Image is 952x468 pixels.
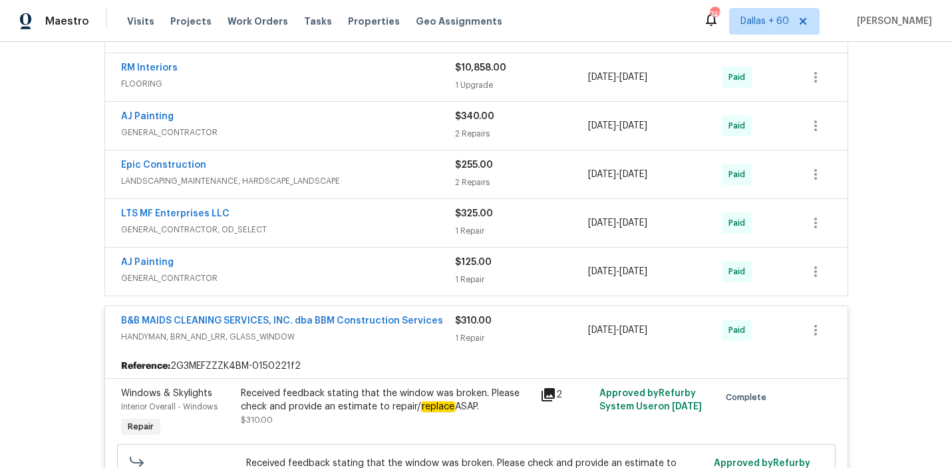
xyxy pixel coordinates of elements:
span: [DATE] [588,170,616,179]
span: [PERSON_NAME] [852,15,932,28]
span: Work Orders [228,15,288,28]
span: Paid [728,71,750,84]
span: - [588,168,647,181]
span: Maestro [45,15,89,28]
span: [DATE] [672,402,702,411]
div: 1 Repair [455,273,589,286]
span: [DATE] [619,73,647,82]
span: Windows & Skylights [121,389,212,398]
div: 2 Repairs [455,176,589,189]
span: [DATE] [619,326,647,335]
span: Properties [348,15,400,28]
a: B&B MAIDS CLEANING SERVICES, INC. dba BBM Construction Services [121,316,443,326]
span: Dallas + 60 [740,15,789,28]
a: RM Interiors [121,63,178,73]
span: [DATE] [588,326,616,335]
span: [DATE] [588,218,616,228]
span: [DATE] [619,267,647,276]
span: [DATE] [588,73,616,82]
span: $325.00 [455,209,493,218]
span: Paid [728,168,750,181]
span: [DATE] [588,121,616,130]
span: Approved by Refurby System User on [599,389,702,411]
span: LANDSCAPING_MAINTENANCE, HARDSCAPE_LANDSCAPE [121,174,455,188]
span: $125.00 [455,258,492,267]
span: FLOORING [121,77,455,91]
div: Received feedback stating that the window was broken. Please check and provide an estimate to rep... [241,387,532,413]
div: 2G3MEFZZZK4BM-0150221f2 [105,354,848,378]
span: Projects [170,15,212,28]
span: - [588,265,647,278]
span: $255.00 [455,160,493,170]
span: - [588,216,647,230]
span: Paid [728,324,750,337]
span: Paid [728,119,750,132]
b: Reference: [121,359,170,373]
span: Geo Assignments [416,15,502,28]
span: GENERAL_CONTRACTOR [121,126,455,139]
div: 748 [710,8,719,21]
span: - [588,71,647,84]
div: 2 [540,387,592,403]
a: AJ Painting [121,112,174,121]
div: 1 Repair [455,332,589,345]
div: 1 Upgrade [455,79,589,92]
a: Epic Construction [121,160,206,170]
span: - [588,119,647,132]
a: AJ Painting [121,258,174,267]
span: GENERAL_CONTRACTOR, OD_SELECT [121,223,455,236]
span: - [588,324,647,337]
span: Paid [728,265,750,278]
em: replace [421,401,455,412]
span: [DATE] [619,218,647,228]
span: Paid [728,216,750,230]
div: 1 Repair [455,224,589,238]
span: $10,858.00 [455,63,506,73]
span: Interior Overall - Windows [121,403,218,411]
span: $310.00 [455,316,492,326]
span: Repair [122,420,159,433]
span: [DATE] [619,121,647,130]
span: $310.00 [241,416,273,424]
span: [DATE] [588,267,616,276]
span: GENERAL_CONTRACTOR [121,272,455,285]
div: 2 Repairs [455,127,589,140]
a: LTS MF Enterprises LLC [121,209,230,218]
span: Visits [127,15,154,28]
span: HANDYMAN, BRN_AND_LRR, GLASS_WINDOW [121,330,455,344]
span: $340.00 [455,112,494,121]
span: Complete [726,391,772,404]
span: [DATE] [619,170,647,179]
span: Tasks [304,17,332,26]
